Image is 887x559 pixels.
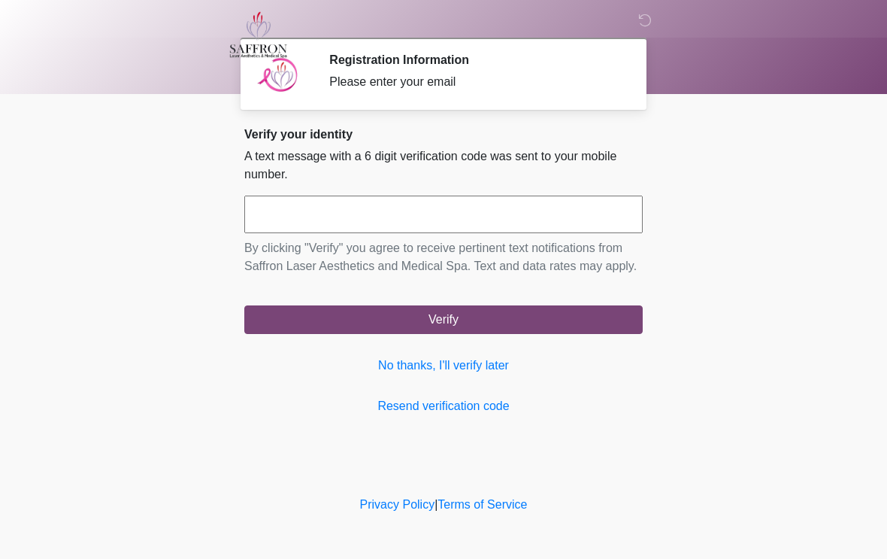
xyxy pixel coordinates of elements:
p: By clicking "Verify" you agree to receive pertinent text notifications from Saffron Laser Aesthet... [244,239,643,275]
a: Resend verification code [244,397,643,415]
h2: Verify your identity [244,127,643,141]
div: Please enter your email [329,73,620,91]
a: | [434,498,437,511]
img: Agent Avatar [256,53,301,98]
button: Verify [244,305,643,334]
a: Terms of Service [437,498,527,511]
p: A text message with a 6 digit verification code was sent to your mobile number. [244,147,643,184]
a: Privacy Policy [360,498,435,511]
a: No thanks, I'll verify later [244,357,643,375]
img: Saffron Laser Aesthetics and Medical Spa Logo [229,11,288,58]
